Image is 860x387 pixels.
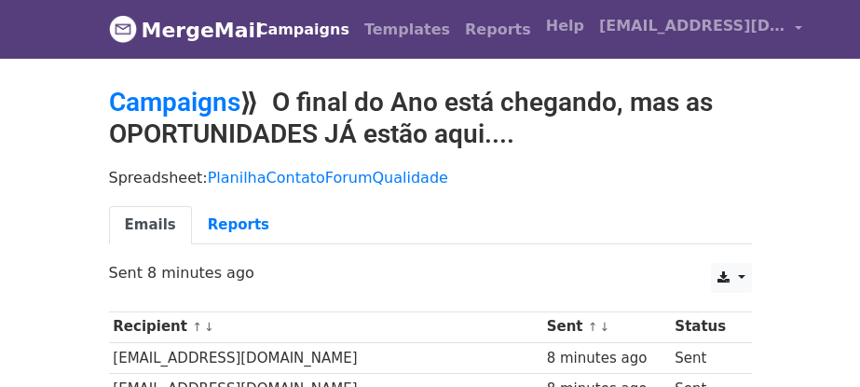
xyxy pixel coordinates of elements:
a: Campaigns [250,11,357,48]
a: Reports [457,11,539,48]
div: 8 minutes ago [547,348,666,369]
td: [EMAIL_ADDRESS][DOMAIN_NAME] [109,342,542,373]
p: Spreadsheet: [109,168,752,187]
p: Sent 8 minutes ago [109,263,752,283]
a: PlanilhaContatoForumQualidade [208,169,448,187]
a: MergeMail [109,10,235,49]
span: [EMAIL_ADDRESS][DOMAIN_NAME] [599,15,785,37]
th: Recipient [109,311,542,342]
a: ↑ [588,320,598,334]
a: Templates [357,11,457,48]
th: Sent [542,311,671,342]
h2: ⟫ O final do Ano está chegando, mas as OPORTUNIDADES JÁ estão aqui.... [109,87,752,149]
a: Help [539,7,592,45]
a: Campaigns [109,87,240,117]
a: Emails [109,206,192,244]
a: ↓ [204,320,214,334]
td: Sent [671,342,742,373]
a: Reports [192,206,285,244]
th: Status [671,311,742,342]
a: ↑ [192,320,202,334]
img: MergeMail logo [109,15,137,43]
a: ↓ [599,320,609,334]
a: [EMAIL_ADDRESS][DOMAIN_NAME] [592,7,810,51]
